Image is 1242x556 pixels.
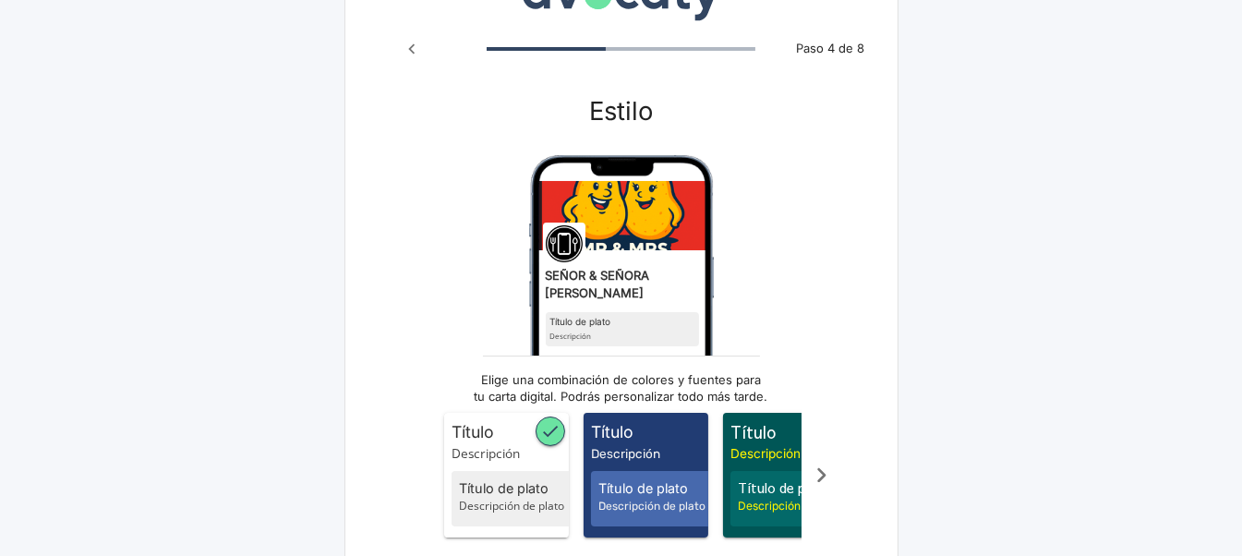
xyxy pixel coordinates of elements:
button: Paso anterior [394,31,429,66]
button: verde botanico [723,413,848,538]
span: Descripción de plato [738,498,852,514]
p: Elige una combinación de colores y fuentes para tu carta digital. Podrás personalizar todo más ta... [437,371,806,405]
span: Título de plato [459,478,573,499]
span: Título [452,420,569,444]
span: Título [730,420,848,444]
span: Descripción de plato [459,498,573,514]
span: Título de plato [738,478,852,499]
div: Vista previa [529,155,714,356]
span: Vista previa de carta azul sardine [584,413,708,538]
span: Descripción [452,444,569,463]
span: Descripción [591,444,708,463]
span: Vista previa de carta verde botanico [723,413,848,538]
span: Vista previa de carta Fondo blanco por defecto [444,413,569,538]
span: Título [591,420,708,444]
span: Título de plato [598,478,713,499]
span: Seleccionado [536,417,565,446]
img: Marco de teléfono [529,155,714,530]
span: Descripción de plato [598,498,713,514]
button: Fondo blanco por defecto [444,413,569,538]
button: Scroll a la derecha [802,455,841,495]
span: Paso 4 de 8 [785,40,874,58]
button: azul sardine [584,413,708,538]
h3: Estilo [437,96,806,126]
span: Descripción [730,444,848,463]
